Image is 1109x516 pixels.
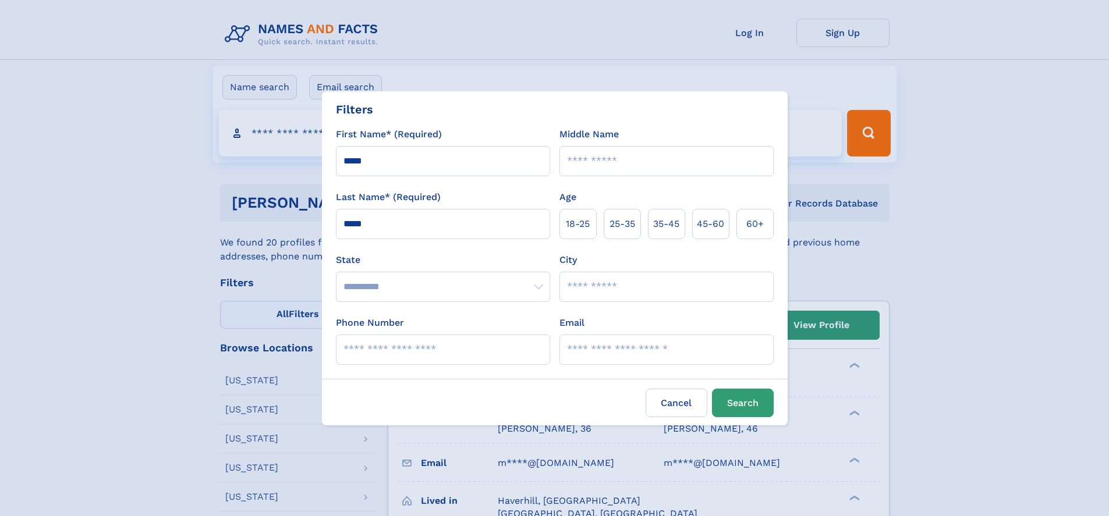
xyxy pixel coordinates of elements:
[566,217,590,231] span: 18‑25
[336,316,404,330] label: Phone Number
[559,316,584,330] label: Email
[697,217,724,231] span: 45‑60
[712,389,774,417] button: Search
[653,217,679,231] span: 35‑45
[336,127,442,141] label: First Name* (Required)
[559,190,576,204] label: Age
[646,389,707,417] label: Cancel
[610,217,635,231] span: 25‑35
[559,127,619,141] label: Middle Name
[746,217,764,231] span: 60+
[336,190,441,204] label: Last Name* (Required)
[336,101,373,118] div: Filters
[336,253,550,267] label: State
[559,253,577,267] label: City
